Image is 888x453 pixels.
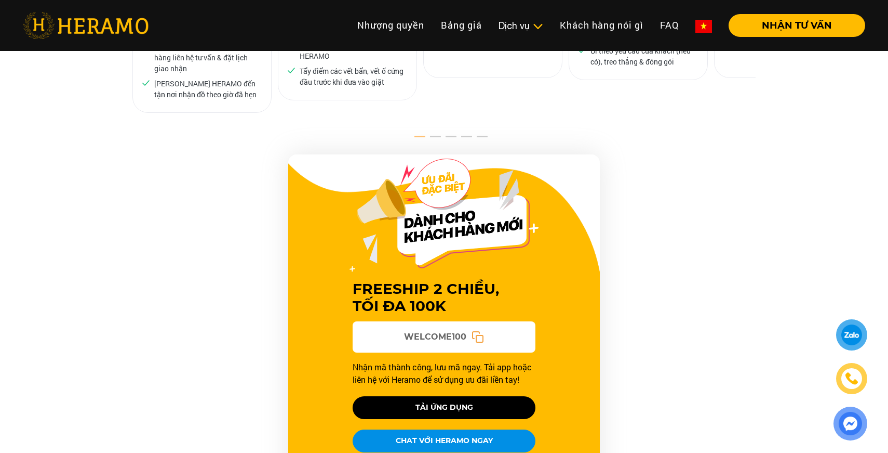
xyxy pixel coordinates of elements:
[439,134,449,145] button: 3
[844,371,859,386] img: phone-icon
[551,14,652,36] a: Khách hàng nói gì
[408,134,418,145] button: 1
[652,14,687,36] a: FAQ
[532,21,543,32] img: subToggleIcon
[23,12,149,39] img: heramo-logo.png
[353,280,535,315] h3: FREESHIP 2 CHIỀU, TỐI ĐA 100K
[837,364,867,394] a: phone-icon
[349,14,433,36] a: Nhượng quyền
[454,134,465,145] button: 4
[154,41,259,74] p: Chuyên viên chăm sóc khách hàng liên hệ tư vấn & đặt lịch giao nhận
[353,361,535,386] p: Nhận mã thành công, lưu mã ngay. Tải app hoặc liên hệ với Heramo để sử dụng ưu đãi liền tay!
[287,66,296,75] img: checked.svg
[141,78,151,87] img: checked.svg
[590,45,695,67] p: Ủi theo yêu cầu của khách (nếu có), treo thẳng & đóng gói
[695,20,712,33] img: vn-flag.png
[154,78,259,100] p: [PERSON_NAME] HERAMO đến tận nơi nhận đồ theo giờ đã hẹn
[433,14,490,36] a: Bảng giá
[499,19,543,33] div: Dịch vụ
[470,134,480,145] button: 5
[349,159,539,272] img: Offer Header
[353,430,535,452] button: CHAT VỚI HERAMO NGAY
[720,21,865,30] a: NHẬN TƯ VẤN
[404,331,466,343] span: WELCOME100
[353,396,535,419] button: TẢI ỨNG DỤNG
[423,134,434,145] button: 2
[729,14,865,37] button: NHẬN TƯ VẤN
[300,66,405,87] p: Tẩy điểm các vết bẩn, vết ố cứng đầu trước khi đưa vào giặt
